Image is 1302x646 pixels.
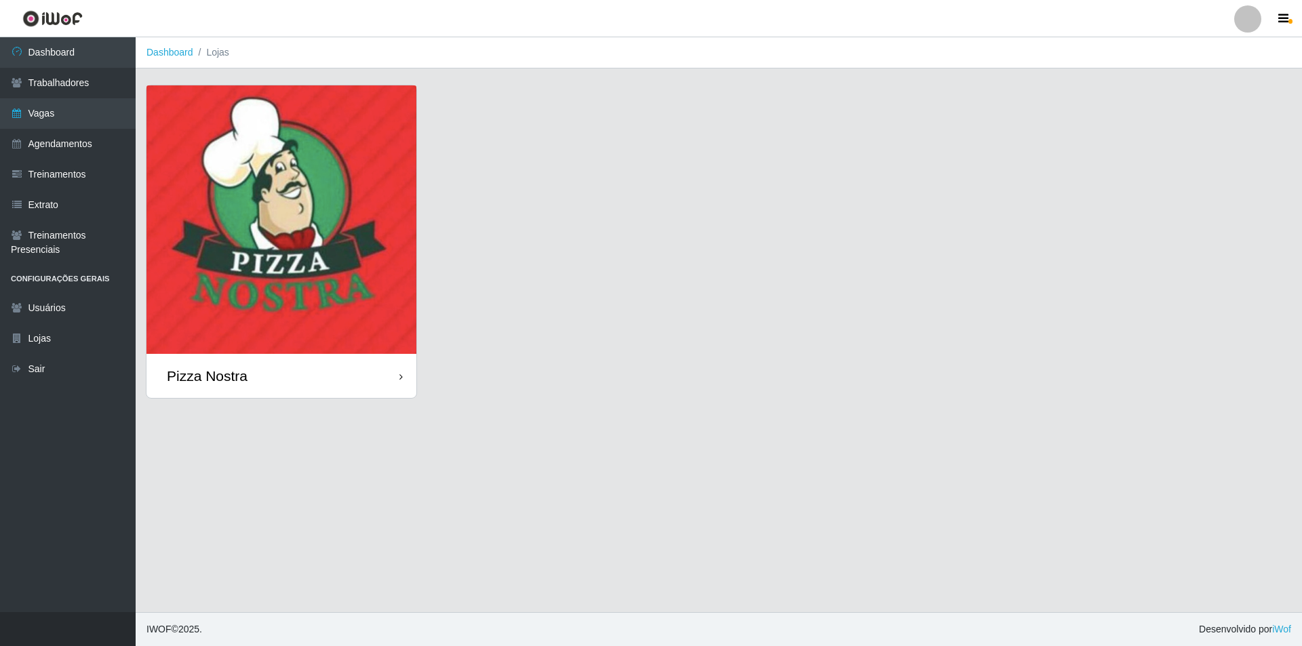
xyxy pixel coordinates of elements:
img: CoreUI Logo [22,10,83,27]
span: © 2025 . [146,622,202,637]
nav: breadcrumb [136,37,1302,68]
a: Pizza Nostra [146,85,416,398]
span: IWOF [146,624,172,634]
div: Pizza Nostra [167,367,248,384]
a: iWof [1272,624,1291,634]
img: cardImg [146,85,416,354]
li: Lojas [193,45,229,60]
a: Dashboard [146,47,193,58]
span: Desenvolvido por [1199,622,1291,637]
